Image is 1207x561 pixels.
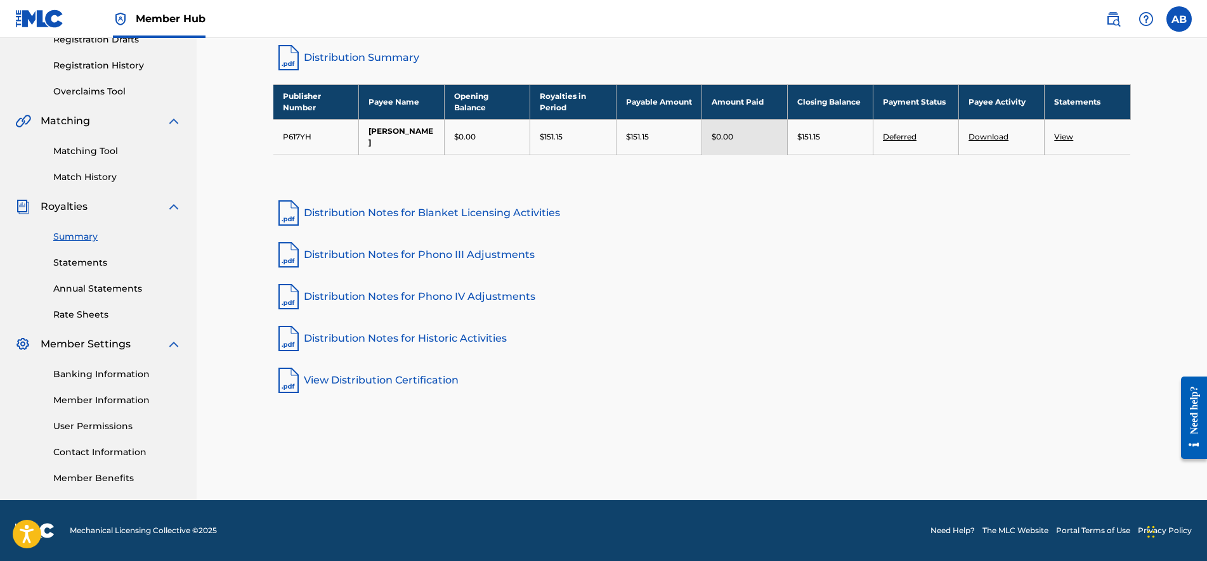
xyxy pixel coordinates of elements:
a: Annual Statements [53,282,181,295]
a: Privacy Policy [1138,525,1192,536]
p: $151.15 [797,131,820,143]
a: Banking Information [53,368,181,381]
span: Mechanical Licensing Collective © 2025 [70,525,217,536]
img: Matching [15,113,31,129]
img: pdf [273,281,304,312]
a: Contact Information [53,446,181,459]
th: Payee Name [359,84,445,119]
td: P617YH [273,119,359,154]
a: The MLC Website [982,525,1048,536]
a: Statements [53,256,181,269]
p: $151.15 [626,131,649,143]
img: Top Rightsholder [113,11,128,27]
img: search [1106,11,1121,27]
th: Payment Status [873,84,958,119]
th: Payee Activity [959,84,1045,119]
img: pdf [273,198,304,228]
a: Deferred [883,132,917,141]
a: View [1054,132,1073,141]
a: Registration Drafts [53,33,181,46]
th: Royalties in Period [530,84,616,119]
a: Member Benefits [53,472,181,485]
img: pdf [273,365,304,396]
div: Help [1133,6,1159,32]
div: User Menu [1166,6,1192,32]
a: Distribution Summary [273,42,1131,73]
a: Registration History [53,59,181,72]
iframe: Resource Center [1171,367,1207,469]
span: Matching [41,113,90,129]
a: Distribution Notes for Phono III Adjustments [273,240,1131,270]
a: Overclaims Tool [53,85,181,98]
img: expand [166,199,181,214]
a: Distribution Notes for Phono IV Adjustments [273,281,1131,312]
img: pdf [273,240,304,270]
p: $151.15 [540,131,563,143]
img: logo [15,523,55,538]
p: $0.00 [454,131,476,143]
td: [PERSON_NAME] [359,119,445,154]
a: Matching Tool [53,145,181,158]
img: help [1138,11,1154,27]
a: Rate Sheets [53,308,181,321]
iframe: Chat Widget [1144,500,1207,561]
span: Member Settings [41,337,131,352]
th: Opening Balance [445,84,530,119]
th: Publisher Number [273,84,359,119]
a: Summary [53,230,181,243]
div: Drag [1147,513,1155,551]
th: Closing Balance [787,84,873,119]
a: Public Search [1100,6,1126,32]
span: Member Hub [136,11,206,26]
a: Need Help? [930,525,975,536]
a: View Distribution Certification [273,365,1131,396]
a: Download [969,132,1008,141]
th: Statements [1045,84,1130,119]
img: distribution-summary-pdf [273,42,304,73]
img: expand [166,113,181,129]
a: Distribution Notes for Blanket Licensing Activities [273,198,1131,228]
a: Match History [53,171,181,184]
span: Royalties [41,199,88,214]
a: Member Information [53,394,181,407]
img: expand [166,337,181,352]
th: Payable Amount [616,84,701,119]
a: User Permissions [53,420,181,433]
th: Amount Paid [701,84,787,119]
a: Portal Terms of Use [1056,525,1130,536]
img: Royalties [15,199,30,214]
a: Distribution Notes for Historic Activities [273,323,1131,354]
img: Member Settings [15,337,30,352]
img: MLC Logo [15,10,64,28]
img: pdf [273,323,304,354]
p: $0.00 [712,131,733,143]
